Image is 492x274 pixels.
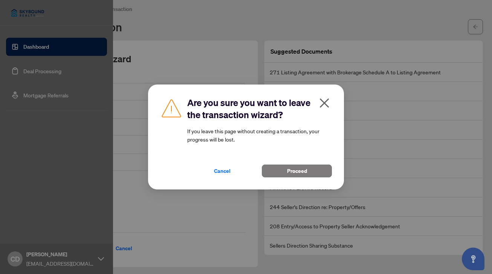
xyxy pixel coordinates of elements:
[262,165,332,177] button: Proceed
[214,165,231,177] span: Cancel
[187,127,332,143] article: If you leave this page without creating a transaction, your progress will be lost.
[287,165,307,177] span: Proceed
[462,248,484,270] button: Open asap
[187,165,257,177] button: Cancel
[318,97,330,109] span: close
[187,97,332,121] h2: Are you sure you want to leave the transaction wizard?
